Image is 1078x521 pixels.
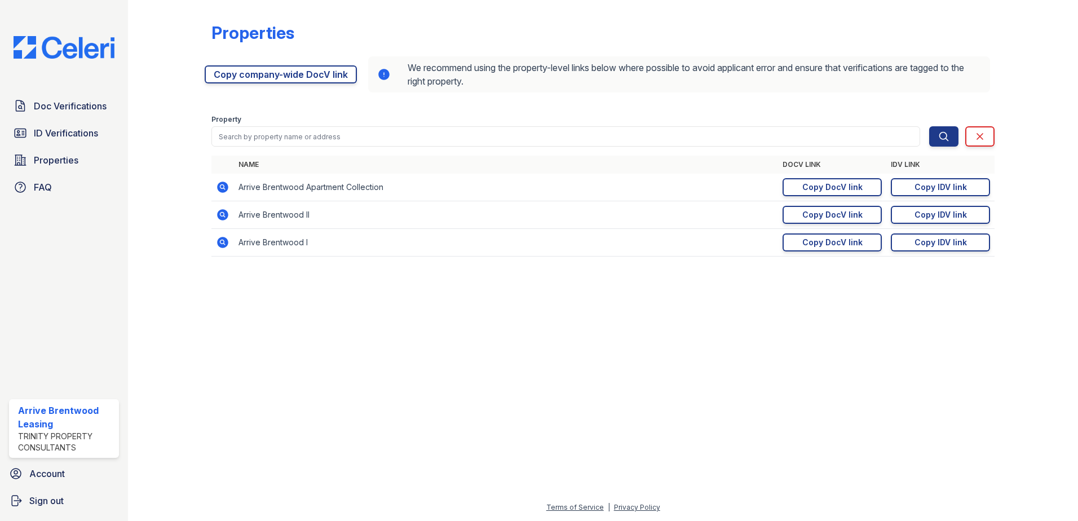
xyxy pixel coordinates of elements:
[29,467,65,480] span: Account
[9,149,119,171] a: Properties
[783,233,882,251] a: Copy DocV link
[234,156,778,174] th: Name
[608,503,610,511] div: |
[9,176,119,198] a: FAQ
[891,178,990,196] a: Copy IDV link
[18,431,114,453] div: Trinity Property Consultants
[205,65,357,83] a: Copy company-wide DocV link
[34,126,98,140] span: ID Verifications
[234,174,778,201] td: Arrive Brentwood Apartment Collection
[34,153,78,167] span: Properties
[802,209,863,220] div: Copy DocV link
[368,56,990,92] div: We recommend using the property-level links below where possible to avoid applicant error and ens...
[18,404,114,431] div: Arrive Brentwood Leasing
[802,237,863,248] div: Copy DocV link
[9,95,119,117] a: Doc Verifications
[783,178,882,196] a: Copy DocV link
[5,489,123,512] a: Sign out
[5,36,123,59] img: CE_Logo_Blue-a8612792a0a2168367f1c8372b55b34899dd931a85d93a1a3d3e32e68fde9ad4.png
[34,99,107,113] span: Doc Verifications
[211,23,294,43] div: Properties
[783,206,882,224] a: Copy DocV link
[891,206,990,224] a: Copy IDV link
[34,180,52,194] span: FAQ
[234,229,778,257] td: Arrive Brentwood I
[914,209,967,220] div: Copy IDV link
[886,156,995,174] th: IDV Link
[778,156,886,174] th: DocV Link
[914,237,967,248] div: Copy IDV link
[211,126,920,147] input: Search by property name or address
[891,233,990,251] a: Copy IDV link
[29,494,64,507] span: Sign out
[9,122,119,144] a: ID Verifications
[914,182,967,193] div: Copy IDV link
[211,115,241,124] label: Property
[5,462,123,485] a: Account
[614,503,660,511] a: Privacy Policy
[802,182,863,193] div: Copy DocV link
[234,201,778,229] td: Arrive Brentwood II
[546,503,604,511] a: Terms of Service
